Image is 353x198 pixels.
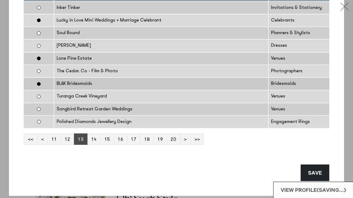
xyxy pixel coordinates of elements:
a: 13 [74,133,87,145]
a: 17 [127,133,140,145]
div: Lucky in Love Mini Weddings + Marriage Celebrant [57,17,266,24]
td: Planners & Stylists [268,27,330,39]
div: Lone Pine Estate [57,55,266,62]
a: 18 [140,133,154,145]
a: 11 [47,133,61,145]
div: Soul Bound [57,30,266,37]
td: Venues [268,52,330,65]
a: 15 [100,133,114,145]
a: > [180,133,191,145]
td: Bridesmaids [268,77,330,90]
a: 12 [61,133,74,145]
div: The Cedar. Co - Film & Photo [57,68,266,75]
a: 19 [153,133,167,145]
div: Polished Diamonds Jewellery Design [57,118,266,125]
td: Venues [268,90,330,103]
td: Invitations & Stationery [268,2,330,14]
td: Engagement Rings [268,116,330,128]
a: >> [190,133,204,145]
a: < [37,133,48,145]
div: [PERSON_NAME] [57,42,266,49]
td: Venues [268,103,330,116]
a: 16 [114,133,127,145]
a: << [24,133,37,145]
div: Inker Tinker [57,4,266,11]
button: SAVE [301,164,329,181]
div: BLAK Bridesmaids [57,80,266,87]
td: Dresses [268,39,330,52]
td: Photographers [268,65,330,77]
div: Turanga Creek Vineyard [57,93,266,100]
td: Celebrants [268,14,330,27]
a: 20 [167,133,180,145]
div: Songbird Retreat Garden Weddings [57,106,266,113]
a: 14 [87,133,101,145]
